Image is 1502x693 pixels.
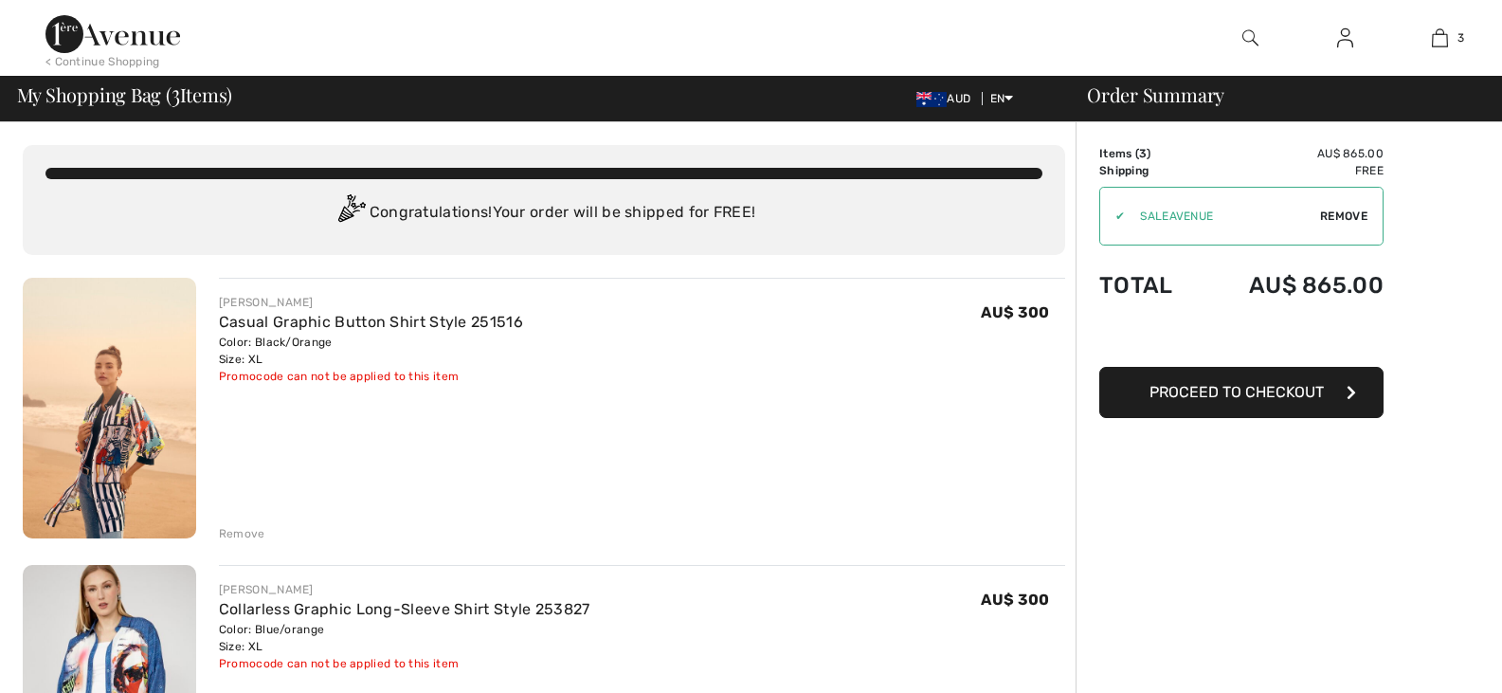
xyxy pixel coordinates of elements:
img: Casual Graphic Button Shirt Style 251516 [23,278,196,538]
div: Promocode can not be applied to this item [219,655,590,672]
div: < Continue Shopping [45,53,160,70]
div: Promocode can not be applied to this item [219,368,523,385]
img: 1ère Avenue [45,15,180,53]
span: 3 [1139,147,1147,160]
div: Remove [219,525,265,542]
button: Proceed to Checkout [1099,367,1384,418]
span: AUD [916,92,978,105]
span: AU$ 300 [981,591,1049,609]
img: Australian Dollar [916,92,947,107]
span: EN [990,92,1014,105]
div: Congratulations! Your order will be shipped for FREE! [45,194,1042,232]
div: ✔ [1100,208,1125,225]
input: Promo code [1125,188,1320,245]
img: search the website [1242,27,1258,49]
span: Remove [1320,208,1367,225]
img: My Bag [1432,27,1448,49]
div: Color: Blue/orange Size: XL [219,621,590,655]
td: AU$ 865.00 [1200,253,1384,318]
span: My Shopping Bag ( Items) [17,85,233,104]
span: 3 [172,81,180,105]
img: Congratulation2.svg [332,194,370,232]
a: Sign In [1322,27,1368,50]
div: Color: Black/Orange Size: XL [219,334,523,368]
span: 3 [1457,29,1464,46]
a: Collarless Graphic Long-Sleeve Shirt Style 253827 [219,600,590,618]
div: Order Summary [1064,85,1491,104]
span: Proceed to Checkout [1149,383,1324,401]
td: Free [1200,162,1384,179]
a: 3 [1393,27,1486,49]
span: AU$ 300 [981,303,1049,321]
div: [PERSON_NAME] [219,581,590,598]
td: Total [1099,253,1200,318]
div: [PERSON_NAME] [219,294,523,311]
img: My Info [1337,27,1353,49]
td: Shipping [1099,162,1200,179]
td: AU$ 865.00 [1200,145,1384,162]
iframe: PayPal [1099,318,1384,360]
a: Casual Graphic Button Shirt Style 251516 [219,313,523,331]
td: Items ( ) [1099,145,1200,162]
